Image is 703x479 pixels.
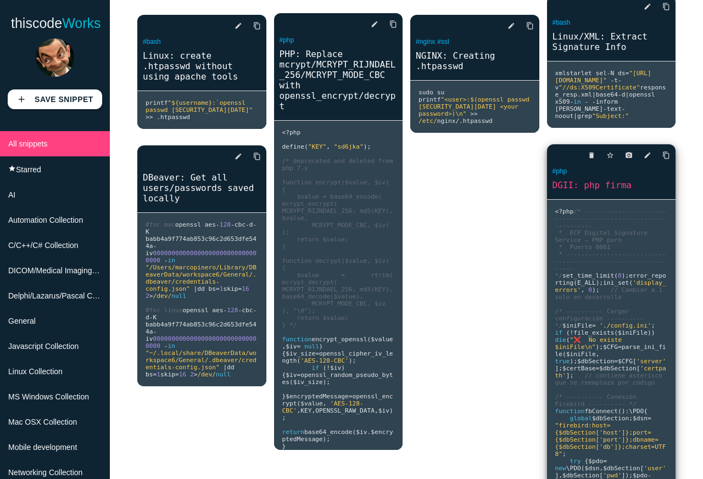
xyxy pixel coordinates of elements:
[555,393,640,408] span: /* ---------- Conexión Firebird ---------- */
[381,14,397,34] a: Copy to Clipboard
[562,351,566,358] span: (
[419,89,444,103] span: sudo su printf
[146,335,256,350] span: 00000000000000000000000000000000
[304,143,308,150] span: (
[562,450,566,458] span: ;
[662,145,670,165] i: content_copy
[584,458,588,465] span: {
[603,343,618,351] span: $CFG
[419,117,437,125] span: /etc/
[8,418,77,426] span: Mac OSX Collection
[146,99,253,114] span: "${username}:`openssl passwd [SECURITY_DATA][DATE]"
[226,146,242,166] a: edit
[253,146,261,166] i: content_copy
[146,350,256,371] span: "~/.local/share/DBeaverData/workspace6/General/.dbeaver/credentials-config.json"
[577,358,614,365] span: $dbSection
[216,285,220,292] span: =
[349,357,356,364] span: );
[562,322,592,329] span: $iniFile
[367,429,371,436] span: .
[635,145,651,165] a: edit
[596,343,603,351] span: );
[280,36,294,44] a: #php
[282,400,364,414] span: 'AES-128-CBC'
[8,291,121,300] span: Delphi/Lazarus/Pascal Collection
[62,15,101,31] span: Works
[555,336,566,343] span: die
[244,146,261,166] a: Copy to Clipboard
[8,165,16,172] i: star
[300,357,349,364] span: 'AES-128-CBC'
[629,279,633,286] span: (
[555,336,626,351] span: "❌ No existe $iniFile\n"
[146,314,149,321] span: d
[371,14,378,34] i: edit
[282,429,393,443] span: $encryptedMessage
[164,257,168,264] span: -
[562,208,573,215] span: php
[227,307,238,314] span: 128
[570,358,577,365] span: );
[581,91,592,98] span: xml
[618,77,622,84] span: -
[389,14,397,34] i: content_copy
[555,465,566,472] span: new
[304,343,319,350] span: null
[168,342,175,350] span: in
[470,110,477,117] span: >>
[146,250,153,257] span: iv
[547,179,676,191] a: DGII: php firma
[146,335,153,342] span: iv
[618,91,622,98] span: -
[36,38,74,77] img: a21f57343261df0f753fde937e9276c0
[455,117,462,125] span: /.
[555,70,607,77] span: xmlstarlet sel
[416,38,435,46] a: #nginx
[559,84,640,91] span: "//ds:X509Certificate"
[614,358,618,365] span: =
[197,371,216,378] span: /dev/
[286,371,297,379] span: $iv
[308,143,327,150] span: "KEY"
[614,329,618,336] span: (
[592,98,596,105] span: -
[633,358,637,365] span: [
[168,257,175,264] span: in
[592,286,599,294] span: );
[629,415,633,422] span: ;
[16,165,41,174] span: Starred
[341,364,345,371] span: )
[235,16,242,36] i: edit
[596,365,600,372] span: =
[8,443,77,452] span: Mobile development
[330,364,341,371] span: $iv
[378,407,389,414] span: $iv
[555,343,666,358] span: parse_ini_file
[598,145,614,165] a: Star snippet
[555,91,659,105] span: openssl x509
[419,96,533,117] span: "<user>:$(openssl passwd [SECURITY_DATA][DATE] <your password>)\n"
[375,407,378,414] span: ,
[553,19,571,26] a: #bash
[323,379,330,386] span: );
[570,98,573,105] span: -
[319,343,323,350] span: )
[282,129,289,136] span: <?
[334,143,364,150] span: "sd6jka"
[282,371,286,379] span: {
[555,358,570,365] span: true
[282,350,393,364] span: openssl_cipher_iv_length
[220,221,231,228] span: 128
[323,436,330,443] span: );
[614,77,618,84] span: t
[603,465,640,472] span: $dbSection
[8,139,48,148] span: All snippets
[282,429,304,436] span: return
[297,343,300,350] span: =
[146,228,256,250] span: K babb4a9f774ab853c96c2d653dfe544a
[293,379,323,386] span: $iv_size
[577,91,581,98] span: .
[164,342,168,350] span: -
[326,143,330,150] span: ,
[410,49,539,72] a: NGINX: Creating .htpasswd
